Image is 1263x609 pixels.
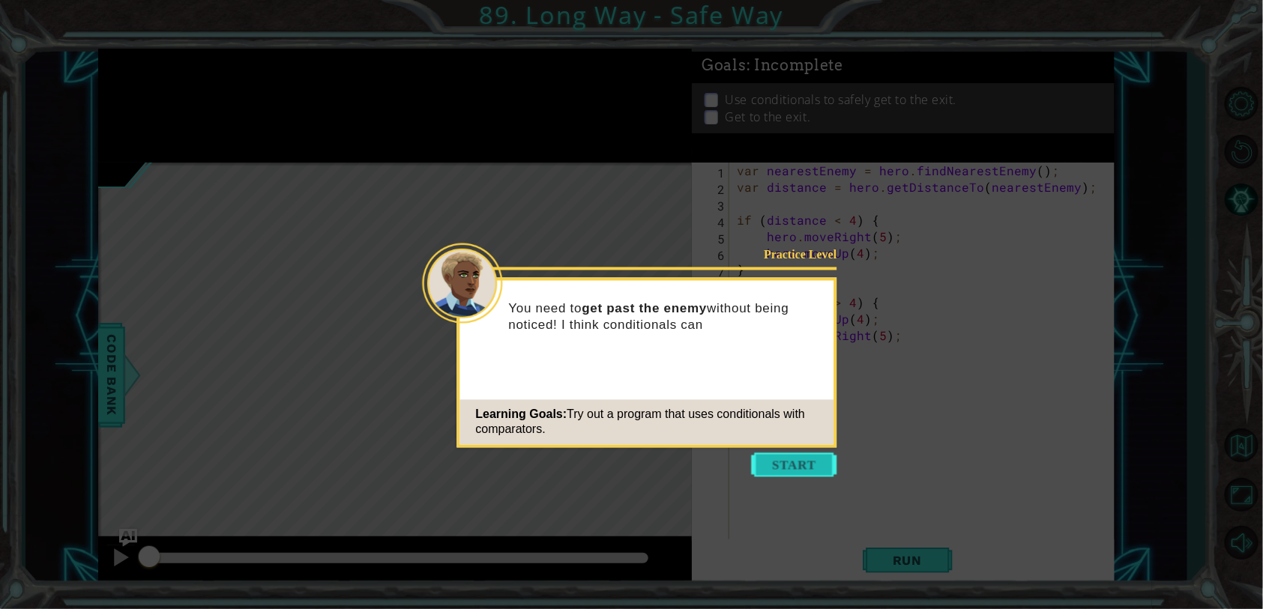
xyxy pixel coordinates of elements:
[509,300,824,333] p: You need to without being noticed! I think conditionals can
[582,301,707,315] strong: get past the enemy
[476,408,806,436] span: Try out a program that uses conditionals with comparators.
[476,408,567,421] span: Learning Goals:
[742,247,837,263] div: Practice Level
[752,453,837,477] button: Start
